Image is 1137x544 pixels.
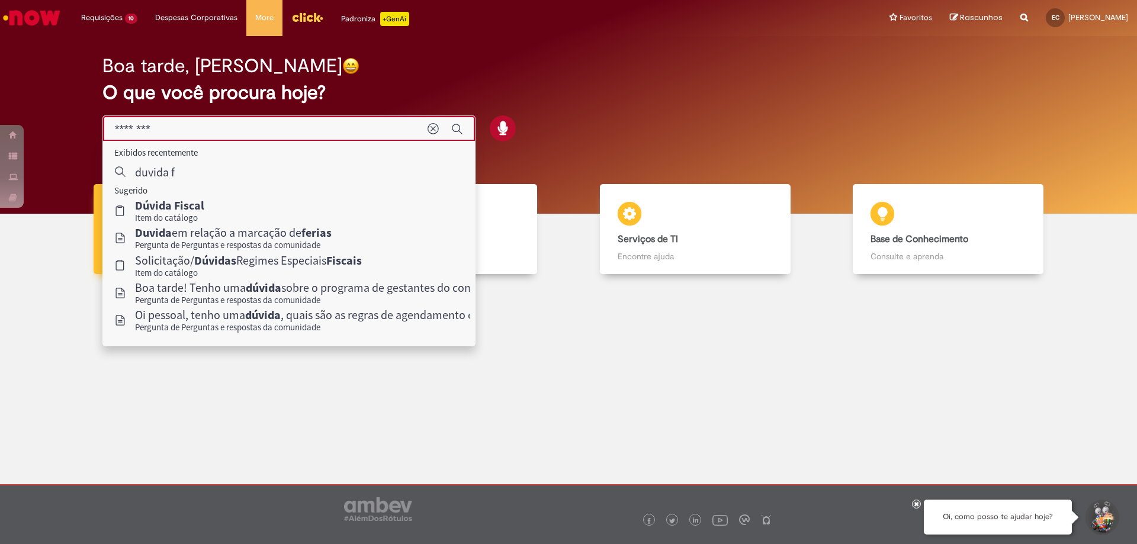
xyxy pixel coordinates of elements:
[960,12,1003,23] span: Rascunhos
[342,57,359,75] img: happy-face.png
[155,12,237,24] span: Despesas Corporativas
[761,514,772,525] img: logo_footer_naosei.png
[81,12,123,24] span: Requisições
[102,82,1035,103] h2: O que você procura hoje?
[1,6,62,30] img: ServiceNow
[822,184,1075,275] a: Base de Conhecimento Consulte e aprenda
[712,512,728,527] img: logo_footer_youtube.png
[871,250,1026,262] p: Consulte e aprenda
[568,184,822,275] a: Serviços de TI Encontre ajuda
[125,14,137,24] span: 10
[255,12,274,24] span: More
[344,497,412,521] img: logo_footer_ambev_rotulo_gray.png
[618,250,773,262] p: Encontre ajuda
[380,12,409,26] p: +GenAi
[341,12,409,26] div: Padroniza
[618,233,678,245] b: Serviços de TI
[900,12,932,24] span: Favoritos
[693,517,699,524] img: logo_footer_linkedin.png
[102,56,342,76] h2: Boa tarde, [PERSON_NAME]
[1068,12,1128,22] span: [PERSON_NAME]
[924,500,1072,535] div: Oi, como posso te ajudar hoje?
[950,12,1003,24] a: Rascunhos
[739,514,750,525] img: logo_footer_workplace.png
[62,184,316,275] a: Tirar dúvidas Tirar dúvidas com Lupi Assist e Gen Ai
[669,518,675,524] img: logo_footer_twitter.png
[291,8,323,26] img: click_logo_yellow_360x200.png
[1052,14,1059,21] span: EC
[871,233,968,245] b: Base de Conhecimento
[646,518,652,524] img: logo_footer_facebook.png
[1084,500,1119,535] button: Iniciar Conversa de Suporte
